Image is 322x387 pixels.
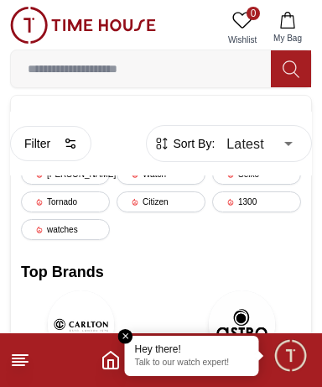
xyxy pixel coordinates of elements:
[118,329,133,344] em: Close tooltip
[21,260,301,284] h2: Top Brands
[153,135,216,152] button: Sort By:
[273,337,309,374] div: Chat Widget
[47,290,114,358] img: Carlton
[10,126,91,161] button: Filter
[215,120,304,167] div: Latest
[10,7,156,44] img: ...
[247,7,260,20] span: 0
[21,106,301,129] h2: Trending Searches
[263,7,312,50] button: My Bag
[21,191,110,212] div: Tornado
[117,191,205,212] div: Citizen
[183,290,303,381] a: AstroAstro
[221,34,263,46] span: Wishlist
[135,343,249,356] div: Hey there!
[221,7,263,50] a: 0Wishlist
[209,290,276,358] img: Astro
[267,32,309,44] span: My Bag
[21,219,110,240] div: watches
[101,350,121,370] a: Home
[21,290,141,381] a: CarltonCarlton
[212,191,301,212] div: 1300
[135,358,249,369] p: Talk to our watch expert!
[170,135,216,152] span: Sort By:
